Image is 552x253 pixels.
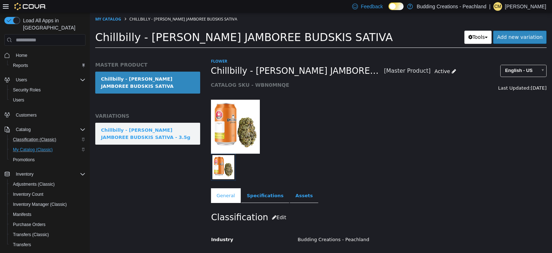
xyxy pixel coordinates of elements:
span: Chillbilly - [PERSON_NAME] JAMBOREE BUDSKIS SATIVA [40,4,147,9]
span: Users [16,77,27,83]
a: My Catalog (Classic) [10,145,56,154]
a: Add new variation [403,18,457,31]
span: English - US [411,53,447,64]
a: Specifications [151,176,199,191]
span: Inventory Count [10,190,86,199]
button: Inventory [1,169,88,179]
span: Adjustments (Classic) [10,180,86,189]
button: Inventory Manager (Classic) [7,199,88,209]
button: Users [7,95,88,105]
span: Transfers (Classic) [13,232,49,238]
span: Home [13,51,86,60]
span: Users [13,76,86,84]
a: Flower [121,46,137,51]
a: Chillbilly - [PERSON_NAME] JAMBOREE BUDSKIS SATIVA [5,59,110,81]
img: Cova [14,3,46,10]
span: Catalog [13,125,86,134]
a: Users [10,96,27,104]
h2: Classification [121,198,457,212]
span: Transfers [10,240,86,249]
a: Purchase Orders [10,220,49,229]
button: Catalog [13,125,33,134]
span: CM [494,2,501,11]
a: Inventory Manager (Classic) [10,200,70,209]
span: Chillbilly - [PERSON_NAME] JAMBOREE BUDSKIS SATIVA [5,18,303,31]
a: Inventory Count [10,190,46,199]
span: Load All Apps in [GEOGRAPHIC_DATA] [20,17,86,31]
a: Classification (Classic) [10,135,59,144]
h5: CATALOG SKU - WBN0MNQE [121,69,370,76]
button: Reports [7,60,88,71]
p: Budding Creations - Peachland [417,2,486,11]
span: Customers [16,112,37,118]
button: Users [13,76,30,84]
span: Feedback [361,3,383,10]
h5: MASTER PRODUCT [5,49,110,55]
span: Classification (Classic) [13,137,56,143]
span: Purchase Orders [10,220,86,229]
a: Transfers [10,240,34,249]
span: Adjustments (Classic) [13,181,55,187]
div: Budding Creations - Peachland [202,221,462,234]
a: Adjustments (Classic) [10,180,57,189]
button: Transfers (Classic) [7,230,88,240]
span: Classification (Classic) [10,135,86,144]
span: Inventory [16,171,33,177]
div: Flower [202,239,462,252]
span: Chillbilly - [PERSON_NAME] JAMBOREE BUDSKIS SATIVA [121,53,294,64]
span: Home [16,53,27,58]
button: Purchase Orders [7,220,88,230]
span: Industry [121,224,144,230]
button: Inventory Count [7,189,88,199]
span: Security Roles [13,87,41,93]
span: Inventory [13,170,86,179]
small: [Master Product] [294,56,341,62]
span: Active [345,56,360,62]
button: My Catalog (Classic) [7,145,88,155]
span: Inventory Manager (Classic) [13,202,67,207]
button: Classification (Classic) [7,135,88,145]
p: | [489,2,491,11]
div: Chillbilly - [PERSON_NAME] JAMBOREE BUDSKIS SATIVA - 3.5g [11,114,105,128]
button: Tools [374,18,402,31]
h5: VARIATIONS [5,100,110,107]
span: Manifests [13,212,31,217]
a: English - US [410,52,457,64]
button: Customers [1,109,88,120]
button: Edit [178,198,200,212]
a: My Catalog [5,4,31,9]
span: Purchase Orders [13,222,46,227]
a: Manifests [10,210,34,219]
span: Users [13,97,24,103]
span: Users [10,96,86,104]
button: Adjustments (Classic) [7,179,88,189]
button: Inventory [13,170,36,179]
a: Home [13,51,30,60]
a: General [121,176,151,191]
a: Transfers (Classic) [10,230,52,239]
span: Promotions [13,157,35,163]
a: Reports [10,61,31,70]
a: Security Roles [10,86,43,94]
button: Transfers [7,240,88,250]
p: [PERSON_NAME] [505,2,546,11]
div: Chris Manolescu [493,2,502,11]
button: Manifests [7,209,88,220]
span: My Catalog (Classic) [10,145,86,154]
span: Inventory Count [13,191,43,197]
span: My Catalog (Classic) [13,147,53,153]
span: Reports [13,63,28,68]
span: Reports [10,61,86,70]
button: Security Roles [7,85,88,95]
span: Transfers [13,242,31,248]
button: Catalog [1,125,88,135]
a: Customers [13,111,40,119]
span: Last Updated: [408,73,441,78]
span: Manifests [10,210,86,219]
button: Promotions [7,155,88,165]
span: Inventory Manager (Classic) [10,200,86,209]
button: Users [1,75,88,85]
span: Catalog [16,127,31,132]
span: Customers [13,110,86,119]
span: Promotions [10,155,86,164]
